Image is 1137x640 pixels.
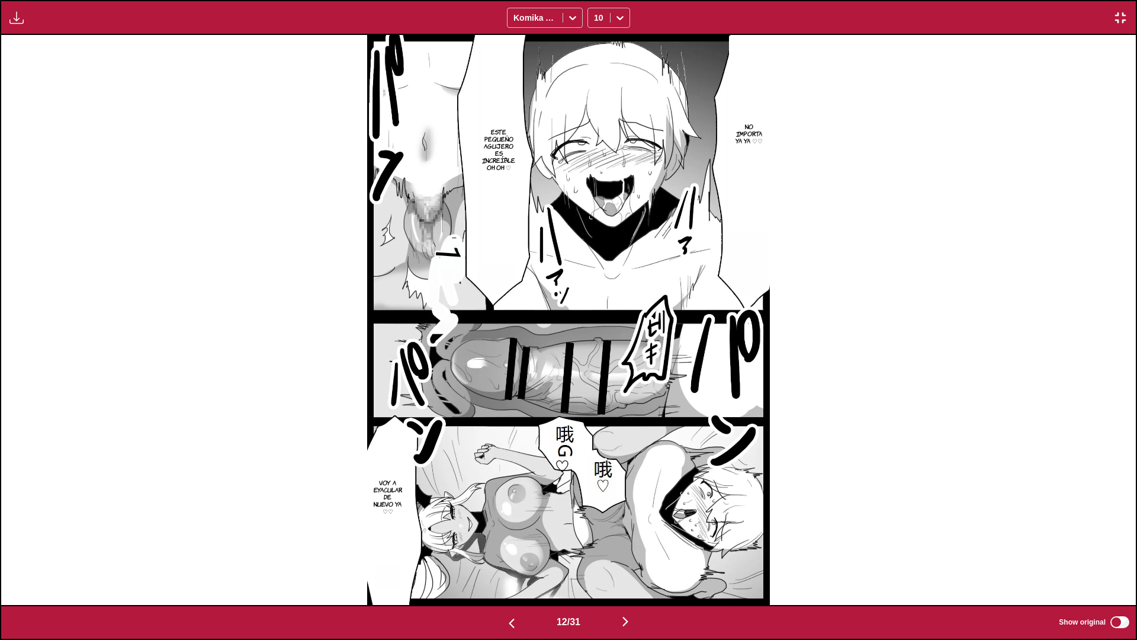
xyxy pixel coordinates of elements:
[618,615,632,629] img: Next page
[1059,618,1106,626] span: Show original
[367,35,770,605] img: Manga Panel
[9,11,24,25] img: Download translated images
[480,126,518,173] p: Este pequeño agujero es increíble oh oh ♡
[505,616,519,631] img: Previous page
[557,617,580,628] span: 12 / 31
[1110,616,1129,628] input: Show original
[371,476,404,517] p: Voy a eyacular de nuevo ya ♡♡
[731,120,766,146] p: No importa ya ya ♡♡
